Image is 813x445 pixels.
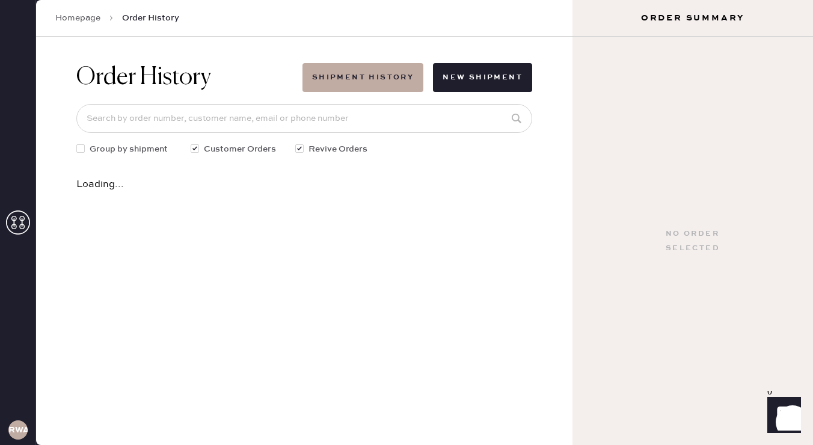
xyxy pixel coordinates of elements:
button: New Shipment [433,63,532,92]
span: Group by shipment [90,143,168,156]
span: Customer Orders [204,143,276,156]
div: No order selected [666,227,720,256]
h1: Order History [76,63,211,92]
span: Revive Orders [308,143,367,156]
a: Homepage [55,12,100,24]
iframe: Front Chat [756,391,808,443]
input: Search by order number, customer name, email or phone number [76,104,532,133]
button: Shipment History [302,63,423,92]
span: Order History [122,12,179,24]
h3: RWA [8,426,28,434]
h3: Order Summary [572,12,813,24]
div: Loading... [76,180,532,189]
